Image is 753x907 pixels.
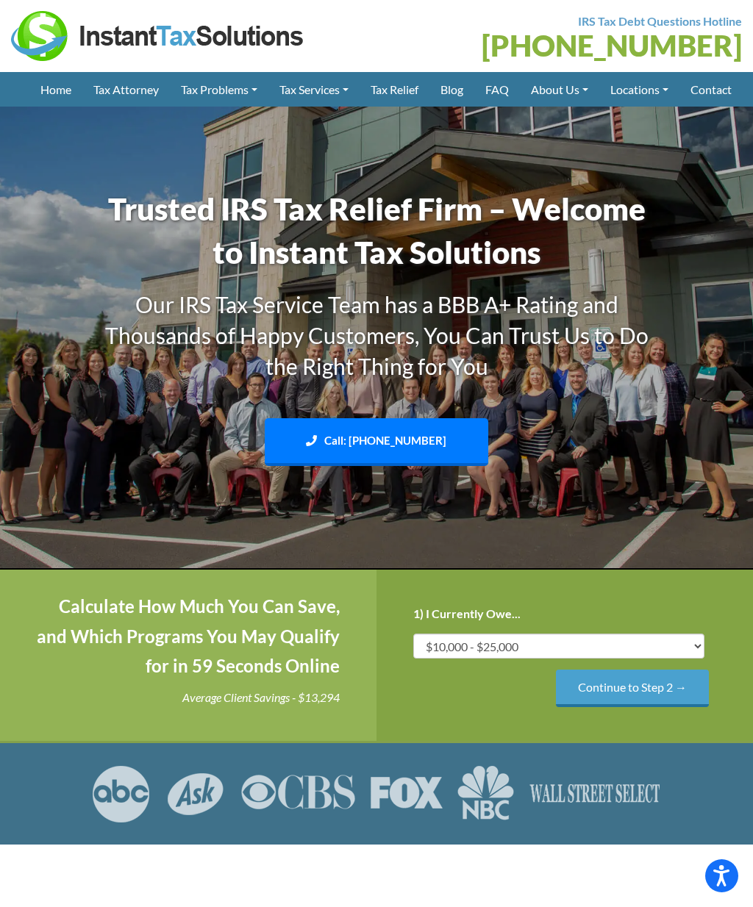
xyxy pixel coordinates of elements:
img: NBC [457,765,514,822]
a: Tax Relief [360,72,429,107]
img: FOX [370,765,443,822]
a: Tax Attorney [82,72,170,107]
a: Call: [PHONE_NUMBER] [265,418,488,466]
img: ASK [165,765,226,822]
strong: IRS Tax Debt Questions Hotline [578,14,742,28]
img: ABC [91,765,151,822]
a: FAQ [474,72,520,107]
img: Wall Street Select [529,765,662,822]
label: 1) I Currently Owe... [413,606,521,622]
a: Tax Problems [170,72,268,107]
a: [PHONE_NUMBER] [482,28,742,63]
h4: Calculate How Much You Can Save, and Which Programs You May Qualify for in 59 Seconds Online [37,592,340,681]
input: Continue to Step 2 → [556,670,709,707]
h1: Trusted IRS Tax Relief Firm – Welcome to Instant Tax Solutions [93,187,660,274]
h3: Our IRS Tax Service Team has a BBB A+ Rating and Thousands of Happy Customers, You Can Trust Us t... [93,289,660,381]
a: Blog [429,72,474,107]
i: Average Client Savings - $13,294 [182,690,340,704]
a: Contact [679,72,743,107]
img: Instant Tax Solutions Logo [11,11,305,61]
a: Tax Services [268,72,360,107]
a: Locations [599,72,679,107]
a: Home [29,72,82,107]
a: Instant Tax Solutions Logo [11,27,305,41]
img: CBS [240,765,355,822]
a: About Us [520,72,599,107]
